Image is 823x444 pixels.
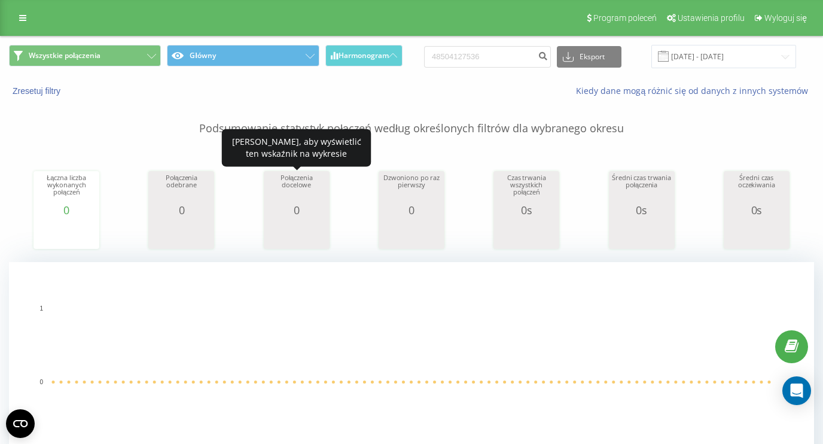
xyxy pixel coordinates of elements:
[6,409,35,438] button: Open CMP widget
[496,174,556,204] div: Czas trwania wszystkich połączeń
[727,204,787,216] div: 0s
[267,204,327,216] div: 0
[764,13,807,23] span: Wyloguj się
[612,174,672,204] div: Średni czas trwania połączenia
[36,204,96,216] div: 0
[782,376,811,405] div: Open Intercom Messenger
[151,216,211,252] svg: A chart.
[222,129,371,166] div: [PERSON_NAME], aby wyświetlić ten wskaźnik na wykresie
[9,45,161,66] button: Wszystkie połączenia
[382,174,441,204] div: Dzwoniono po raz pierwszy
[9,97,814,136] p: Podsumowanie statystyk połączeń według określonych filtrów dla wybranego okresu
[267,216,327,252] svg: A chart.
[151,204,211,216] div: 0
[29,51,100,60] span: Wszystkie połączenia
[151,174,211,204] div: Połączenia odebrane
[39,379,43,385] text: 0
[382,204,441,216] div: 0
[557,46,621,68] button: Eksport
[36,216,96,252] svg: A chart.
[267,174,327,204] div: Połączenia docelowe
[727,216,787,252] svg: A chart.
[36,174,96,204] div: Łączna liczba wykonanych połączeń
[339,51,389,60] span: Harmonogram
[9,86,66,96] button: Zresetuj filtry
[612,204,672,216] div: 0s
[382,216,441,252] svg: A chart.
[496,216,556,252] svg: A chart.
[39,305,43,312] text: 1
[678,13,745,23] span: Ustawienia profilu
[424,46,551,68] input: Wyszukiwanie według numeru
[325,45,403,66] button: Harmonogram
[576,85,814,96] a: Kiedy dane mogą różnić się od danych z innych systemów
[593,13,657,23] span: Program poleceń
[496,204,556,216] div: 0s
[167,45,319,66] button: Główny
[727,174,787,204] div: Średni czas oczekiwania
[612,216,672,252] svg: A chart.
